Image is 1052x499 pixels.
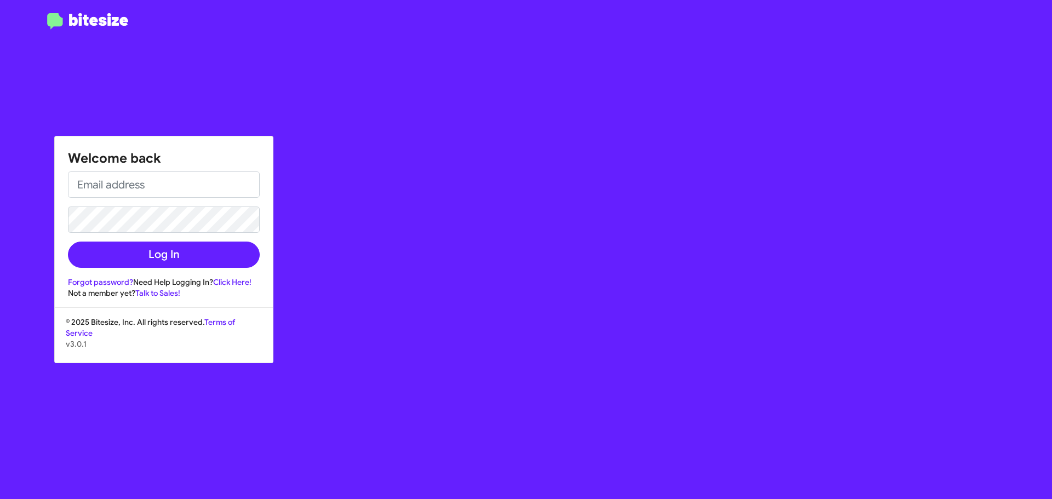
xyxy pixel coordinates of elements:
h1: Welcome back [68,150,260,167]
div: © 2025 Bitesize, Inc. All rights reserved. [55,317,273,363]
div: Need Help Logging In? [68,277,260,288]
p: v3.0.1 [66,339,262,349]
a: Click Here! [213,277,251,287]
input: Email address [68,171,260,198]
button: Log In [68,242,260,268]
a: Forgot password? [68,277,133,287]
div: Not a member yet? [68,288,260,299]
a: Talk to Sales! [135,288,180,298]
